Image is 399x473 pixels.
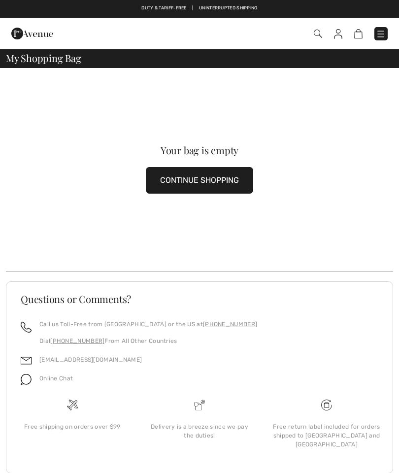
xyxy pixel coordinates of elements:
span: Online Chat [39,375,73,382]
h3: Questions or Comments? [21,294,378,304]
img: email [21,355,32,366]
div: Delivery is a breeze since we pay the duties! [144,422,255,440]
img: Search [314,30,322,38]
a: [PHONE_NUMBER] [203,321,257,328]
span: My Shopping Bag [6,53,81,63]
div: Free return label included for orders shipped to [GEOGRAPHIC_DATA] and [GEOGRAPHIC_DATA] [271,422,382,449]
div: Your bag is empty [25,145,373,155]
img: chat [21,374,32,385]
a: 1ère Avenue [11,28,53,37]
img: Menu [376,29,386,39]
div: Free shipping on orders over $99 [17,422,128,431]
a: [EMAIL_ADDRESS][DOMAIN_NAME] [39,356,142,363]
a: [PHONE_NUMBER] [50,338,104,344]
img: Delivery is a breeze since we pay the duties! [194,400,205,410]
button: CONTINUE SHOPPING [146,167,253,194]
img: Free shipping on orders over $99 [321,400,332,410]
img: 1ère Avenue [11,24,53,43]
p: Dial From All Other Countries [39,337,257,345]
img: Free shipping on orders over $99 [67,400,78,410]
img: Shopping Bag [354,29,363,38]
img: My Info [334,29,342,39]
p: Call us Toll-Free from [GEOGRAPHIC_DATA] or the US at [39,320,257,329]
img: call [21,322,32,333]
